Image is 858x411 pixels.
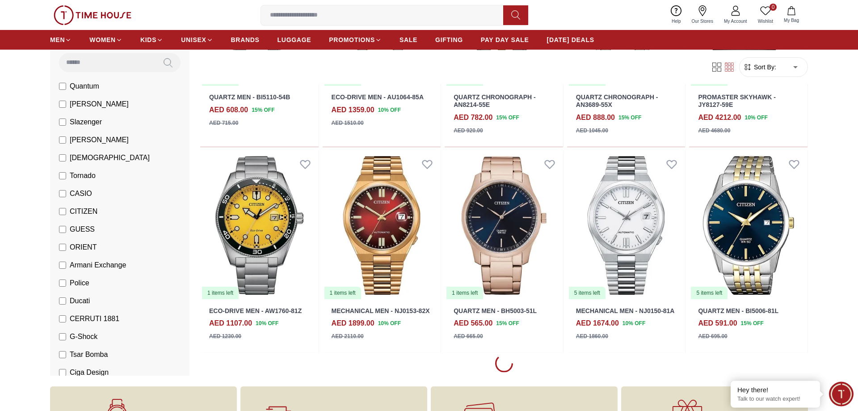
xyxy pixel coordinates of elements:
[278,35,311,44] span: LUGGAGE
[400,32,417,48] a: SALE
[698,307,778,314] a: QUARTZ MEN - BI5006-81L
[209,332,241,340] div: AED 1230.00
[332,307,430,314] a: MECHANICAL MEN - NJ0153-82X
[70,170,96,181] span: Tornado
[454,93,536,108] a: QUARTZ CHRONOGRAPH - AN8214-55E
[445,151,563,300] a: QUARTZ MEN - BH5003-51L1 items left
[278,32,311,48] a: LUGGAGE
[547,35,594,44] span: [DATE] DEALS
[754,18,777,25] span: Wishlist
[720,18,751,25] span: My Account
[70,188,92,199] span: CASIO
[324,287,361,299] div: 1 items left
[454,307,537,314] a: QUARTZ MEN - BH5003-51L
[181,35,206,44] span: UNISEX
[770,4,777,11] span: 0
[209,119,238,127] div: AED 715.00
[435,35,463,44] span: GIFTING
[332,318,374,329] h4: AED 1899.00
[332,332,364,340] div: AED 2110.00
[181,32,213,48] a: UNISEX
[332,105,374,115] h4: AED 1359.00
[323,151,441,300] a: MECHANICAL MEN - NJ0153-82X1 items left
[59,226,66,233] input: GUESS
[59,333,66,340] input: G-Shock
[496,114,519,122] span: 15 % OFF
[481,32,529,48] a: PAY DAY SALE
[737,395,813,403] p: Talk to our watch expert!
[209,318,252,329] h4: AED 1107.00
[70,349,108,360] span: Tsar Bomba
[70,278,89,288] span: Police
[378,106,401,114] span: 10 % OFF
[689,151,808,300] a: QUARTZ MEN - BI5006-81L5 items left
[59,297,66,305] input: Ducati
[332,93,424,101] a: ECO-DRIVE MEN - AU1064-85A
[140,32,163,48] a: KIDS
[140,35,156,44] span: KIDS
[59,83,66,90] input: Quantum
[59,208,66,215] input: CITIZEN
[70,135,129,145] span: [PERSON_NAME]
[698,332,727,340] div: AED 695.00
[231,32,260,48] a: BRANDS
[70,153,150,163] span: [DEMOGRAPHIC_DATA]
[576,127,608,135] div: AED 1045.00
[59,119,66,126] input: Slazenger
[454,332,483,340] div: AED 665.00
[547,32,594,48] a: [DATE] DEALS
[209,105,248,115] h4: AED 608.00
[576,332,608,340] div: AED 1860.00
[753,4,778,26] a: 0Wishlist
[454,127,483,135] div: AED 920.00
[332,119,364,127] div: AED 1510.00
[54,5,131,25] img: ...
[70,314,119,324] span: CERRUTI 1881
[70,224,95,235] span: GUESS
[59,262,66,269] input: Armani Exchange
[70,99,129,110] span: [PERSON_NAME]
[70,260,126,271] span: Armani Exchange
[200,151,319,300] a: ECO-DRIVE MEN - AW1760-81Z1 items left
[698,93,775,108] a: PROMASTER SKYHAWK - JY8127-59E
[59,172,66,179] input: Tornado
[780,17,803,24] span: My Bag
[454,318,492,329] h4: AED 565.00
[70,81,99,92] span: Quantum
[829,382,854,407] div: Chat Widget
[435,32,463,48] a: GIFTING
[567,151,686,300] img: MECHANICAL MEN - NJ0150-81A
[622,319,645,327] span: 10 % OFF
[576,93,658,108] a: QUARTZ CHRONOGRAPH - AN3689-55X
[202,287,239,299] div: 1 items left
[59,136,66,144] input: [PERSON_NAME]
[688,18,717,25] span: Our Stores
[200,151,319,300] img: ECO-DRIVE MEN - AW1760-81Z
[70,296,90,306] span: Ducati
[569,287,606,299] div: 5 items left
[70,242,97,253] span: ORIENT
[231,35,260,44] span: BRANDS
[89,32,122,48] a: WOMEN
[70,367,109,378] span: Ciga Design
[496,319,519,327] span: 15 % OFF
[698,112,741,123] h4: AED 4212.00
[743,63,776,72] button: Sort By:
[744,114,767,122] span: 10 % OFF
[686,4,719,26] a: Our Stores
[59,351,66,358] input: Tsar Bomba
[454,112,492,123] h4: AED 782.00
[89,35,116,44] span: WOMEN
[59,369,66,376] input: Ciga Design
[698,127,730,135] div: AED 4680.00
[576,112,615,123] h4: AED 888.00
[59,101,66,108] input: [PERSON_NAME]
[70,206,97,217] span: CITIZEN
[256,319,278,327] span: 10 % OFF
[778,4,804,25] button: My Bag
[50,32,71,48] a: MEN
[737,386,813,394] div: Hey there!
[666,4,686,26] a: Help
[50,35,65,44] span: MEN
[59,244,66,251] input: ORIENT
